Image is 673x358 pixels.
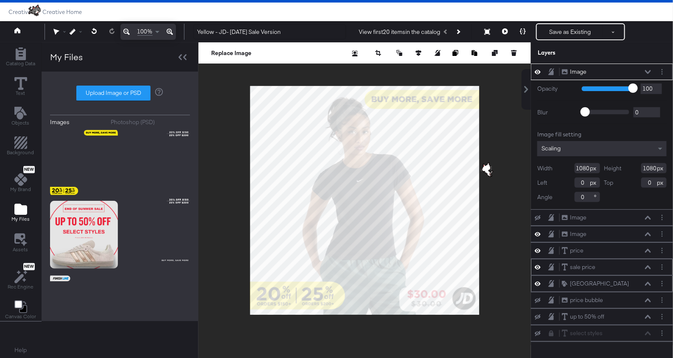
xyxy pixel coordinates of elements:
[537,179,547,187] label: Left
[537,108,575,117] label: Blur
[658,296,667,305] button: Layer Options
[6,60,35,67] span: Catalog Data
[50,51,83,63] div: My Files
[23,2,45,23] img: 5HxCVgFamtvWoBP5iJBlIBBKBRKB3Aifpuq4hJ6rlqwAAAABJRU5ErkJggg==
[658,263,667,272] button: Layer Options
[477,162,498,183] img: QlqELgOwQbf03m1AznltruirQClZ7fwAcChwK7K7AF8LyoSG7SOFaAAAAAElFTkSuQmCC
[658,230,667,239] button: Layer Options
[570,313,604,321] div: up to 50% off
[658,279,667,288] button: Layer Options
[211,49,251,57] button: Replace Image
[111,118,155,126] div: Photoshop (PSD)
[658,213,667,222] button: Layer Options
[570,230,586,238] div: Image
[604,179,614,187] label: Top
[15,346,27,354] a: Help
[570,263,595,271] div: sale price
[3,261,39,293] button: NewRec Engine
[1,45,40,69] button: Add Rectangle
[570,68,586,76] div: Image
[7,149,34,156] span: Background
[137,28,153,36] span: 100%
[604,164,622,172] label: Height
[658,329,667,338] button: Layer Options
[6,201,35,225] button: Add Files
[561,279,629,288] button: [GEOGRAPHIC_DATA]
[570,214,586,222] div: Image
[472,49,480,57] button: Paste image
[5,313,36,320] span: Canvas Color
[561,296,603,305] button: price bubble
[13,246,28,253] span: Assets
[472,50,478,56] svg: Paste image
[111,118,190,126] button: Photoshop (PSD)
[8,231,34,255] button: Assets
[561,246,584,255] button: price
[538,49,624,57] div: Layers
[561,67,587,76] button: Image
[561,263,596,272] button: sale price
[658,312,667,321] button: Layer Options
[561,312,605,321] button: up to 50% off
[570,280,629,288] div: [GEOGRAPHIC_DATA]
[359,28,440,36] div: View first 20 items in the catalog
[452,24,464,39] button: Next Product
[658,246,667,255] button: Layer Options
[452,49,461,57] button: Copy image
[537,85,575,93] label: Opacity
[42,8,82,15] a: Creative Home
[561,230,587,239] button: Image
[11,216,30,222] span: My Files
[23,264,35,269] span: New
[9,75,32,99] button: Text
[542,144,561,152] span: Scaling
[2,135,39,159] button: Add Rectangle
[537,130,667,139] div: Image fill setting
[537,164,553,172] label: Width
[352,50,358,56] svg: Remove background
[10,186,31,193] span: My Brand
[561,213,587,222] button: Image
[50,118,70,126] div: Images
[658,67,667,76] button: Layer Options
[9,343,33,358] button: Help
[7,105,35,129] button: Add Text
[16,90,25,97] span: Text
[537,24,603,39] button: Save as Existing
[12,119,30,126] span: Objects
[8,283,34,290] span: Rec Engine
[8,8,31,15] span: Creative
[570,296,603,304] div: price bubble
[50,118,105,126] button: Images
[570,247,584,255] div: price
[537,193,553,201] label: Angle
[5,164,36,196] button: NewMy Brand
[452,50,458,56] svg: Copy image
[23,167,35,172] span: New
